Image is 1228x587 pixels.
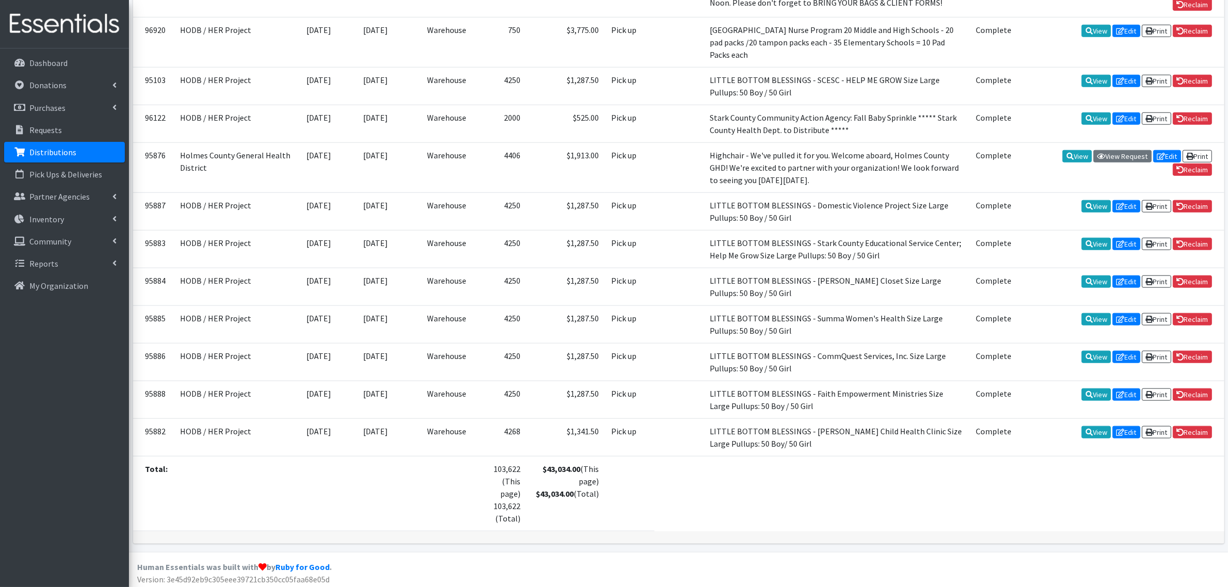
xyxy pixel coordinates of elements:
td: 750 [478,18,527,68]
td: HODB / HER Project [174,18,301,68]
a: Print [1142,426,1171,438]
a: View [1082,313,1111,325]
td: Pick up [605,381,654,419]
a: Reclaim [1173,200,1212,213]
a: Print [1142,112,1171,125]
a: Edit [1112,351,1140,363]
td: 95883 [133,231,174,268]
td: LITTLE BOTTOM BLESSINGS - CommQuest Services, Inc. Size Large Pullups: 50 Boy / 50 Girl [704,344,970,381]
td: Stark County Community Action Agency: Fall Baby Sprinkle ***** Stark County Health Dept. to Distr... [704,105,970,143]
a: Reports [4,253,125,274]
a: View [1062,150,1092,162]
td: LITTLE BOTTOM BLESSINGS - [PERSON_NAME] Closet Size Large Pullups: 50 Boy / 50 Girl [704,268,970,306]
td: Warehouse [421,143,478,193]
td: 96920 [133,18,174,68]
td: [DATE] [300,231,357,268]
td: $1,287.50 [527,193,605,231]
td: Pick up [605,193,654,231]
p: Partner Agencies [29,191,90,202]
td: [DATE] [357,231,421,268]
td: LITTLE BOTTOM BLESSINGS - SCESC - HELP ME GROW Size Large Pullups: 50 Boy / 50 Girl [704,68,970,105]
td: 4250 [478,268,527,306]
td: 4406 [478,143,527,193]
a: Inventory [4,209,125,230]
td: Complete [970,193,1018,231]
td: 95885 [133,306,174,344]
a: Print [1183,150,1212,162]
a: Print [1142,238,1171,250]
a: Edit [1112,112,1140,125]
td: Pick up [605,18,654,68]
td: HODB / HER Project [174,419,301,456]
td: 4250 [478,231,527,268]
td: Warehouse [421,193,478,231]
td: Complete [970,268,1018,306]
td: Warehouse [421,68,478,105]
td: [DATE] [357,143,421,193]
a: View [1082,426,1111,438]
td: HODB / HER Project [174,105,301,143]
td: [DATE] [357,344,421,381]
p: Dashboard [29,58,68,68]
td: [DATE] [300,68,357,105]
p: My Organization [29,281,88,291]
a: Print [1142,388,1171,401]
a: Edit [1112,275,1140,288]
strong: $43,034.00 [536,488,574,499]
a: View [1082,75,1111,87]
a: View [1082,200,1111,213]
a: Edit [1153,150,1181,162]
td: LITTLE BOTTOM BLESSINGS - [PERSON_NAME] Child Health Clinic Size Large Pullups: 50 Boy/ 50 Girl [704,419,970,456]
td: 4250 [478,68,527,105]
td: [DATE] [357,268,421,306]
td: [DATE] [300,18,357,68]
td: 96122 [133,105,174,143]
a: Reclaim [1173,25,1212,37]
td: $1,913.00 [527,143,605,193]
td: Pick up [605,105,654,143]
td: Complete [970,306,1018,344]
td: $1,287.50 [527,231,605,268]
a: Partner Agencies [4,186,125,207]
td: HODB / HER Project [174,381,301,419]
p: Donations [29,80,67,90]
td: 4250 [478,381,527,419]
td: Warehouse [421,18,478,68]
a: View [1082,238,1111,250]
td: 95882 [133,419,174,456]
td: $1,287.50 [527,268,605,306]
td: [DATE] [357,193,421,231]
td: [GEOGRAPHIC_DATA] Nurse Program 20 Middle and High Schools - 20 pad packs /20 tampon packs each -... [704,18,970,68]
p: Distributions [29,147,76,157]
td: Complete [970,18,1018,68]
td: Highchair - We've pulled it for you. Welcome aboard, Holmes County GHD! We're excited to partner ... [704,143,970,193]
a: Donations [4,75,125,95]
td: [DATE] [300,419,357,456]
a: View [1082,25,1111,37]
td: [DATE] [300,143,357,193]
td: $1,287.50 [527,68,605,105]
a: Dashboard [4,53,125,73]
td: Warehouse [421,231,478,268]
td: Holmes County General Health District [174,143,301,193]
a: View [1082,388,1111,401]
td: 95888 [133,381,174,419]
a: View [1082,275,1111,288]
strong: Human Essentials was built with by . [137,562,332,572]
td: Pick up [605,344,654,381]
a: View Request [1093,150,1152,162]
a: Reclaim [1173,238,1212,250]
a: View [1082,351,1111,363]
td: Complete [970,231,1018,268]
td: Warehouse [421,105,478,143]
a: Pick Ups & Deliveries [4,164,125,185]
strong: $43,034.00 [543,464,580,474]
a: Purchases [4,97,125,118]
a: Reclaim [1173,112,1212,125]
td: LITTLE BOTTOM BLESSINGS - Stark County Educational Service Center; Help Me Grow Size Large Pullup... [704,231,970,268]
td: HODB / HER Project [174,193,301,231]
td: Warehouse [421,268,478,306]
p: Purchases [29,103,66,113]
a: Edit [1112,388,1140,401]
a: Edit [1112,313,1140,325]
